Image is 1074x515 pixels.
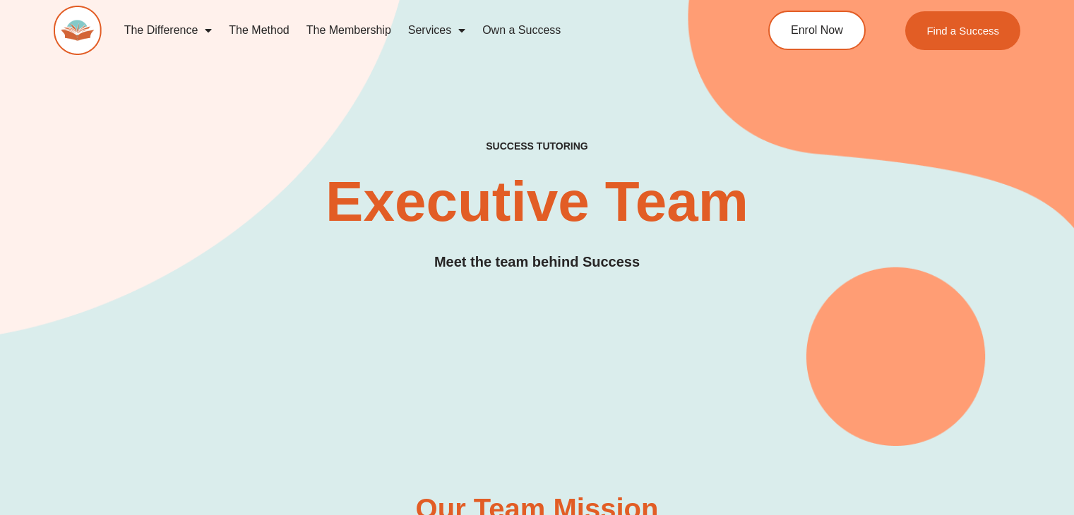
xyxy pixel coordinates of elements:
h2: Executive Team [318,174,756,230]
a: Own a Success [474,14,569,47]
a: The Method [220,14,297,47]
a: Find a Success [905,11,1020,50]
span: Find a Success [926,25,999,36]
h3: Meet the team behind Success [434,251,640,273]
a: Enrol Now [768,11,866,50]
h4: SUCCESS TUTORING​ [394,140,680,152]
a: The Difference [116,14,221,47]
a: Services [400,14,474,47]
a: The Membership [298,14,400,47]
span: Enrol Now [791,25,843,36]
nav: Menu [116,14,713,47]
